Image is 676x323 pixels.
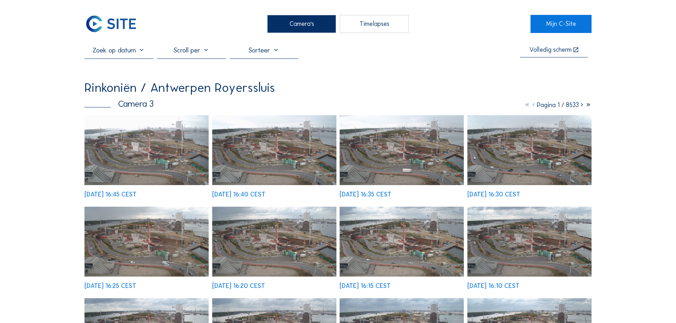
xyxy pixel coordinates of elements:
img: image_52947071 [467,207,592,277]
a: Mijn C-Site [531,15,591,33]
div: Rinkoniën / Antwerpen Royerssluis [84,81,275,94]
img: image_52947819 [212,115,336,185]
div: Volledig scherm [529,47,572,54]
a: C-SITE Logo [84,15,145,33]
img: image_52947423 [84,207,209,277]
input: Zoek op datum 󰅀 [84,46,153,54]
img: C-SITE Logo [84,15,138,33]
div: [DATE] 16:25 CEST [84,283,136,289]
img: image_52947744 [340,115,464,185]
div: [DATE] 16:15 CEST [340,283,391,289]
img: image_52947586 [467,115,592,185]
div: [DATE] 16:35 CEST [340,191,391,198]
span: Pagina 1 / 8533 [537,101,579,109]
img: image_52947973 [84,115,209,185]
div: [DATE] 16:30 CEST [467,191,520,198]
div: [DATE] 16:20 CEST [212,283,265,289]
div: Camera's [267,15,336,33]
div: [DATE] 16:10 CEST [467,283,520,289]
img: image_52947276 [212,207,336,277]
div: [DATE] 16:45 CEST [84,191,137,198]
div: [DATE] 16:40 CEST [212,191,265,198]
img: image_52947223 [340,207,464,277]
div: Camera 3 [84,100,154,108]
div: Timelapses [340,15,409,33]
